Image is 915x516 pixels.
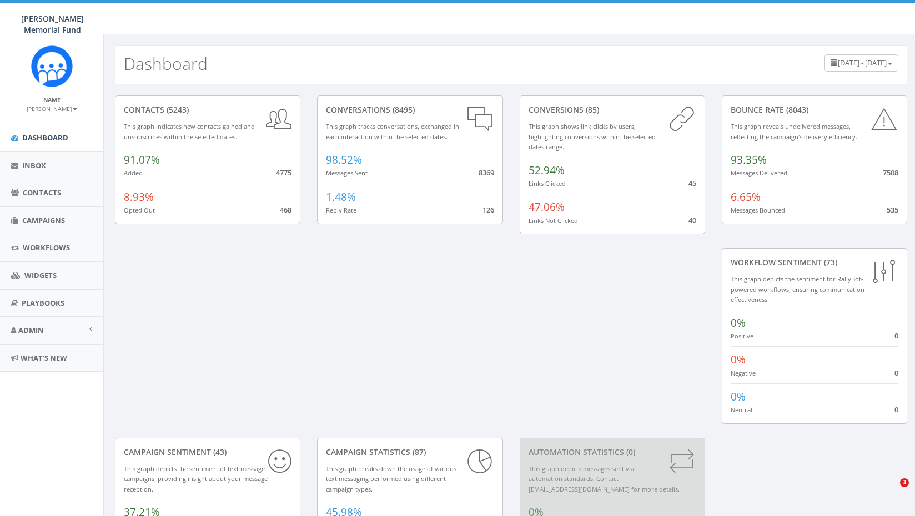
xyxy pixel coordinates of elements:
[410,447,426,457] span: (87)
[22,215,65,225] span: Campaigns
[688,215,696,225] span: 40
[326,153,362,167] span: 98.52%
[883,168,898,178] span: 7508
[529,200,565,214] span: 47.06%
[584,104,599,115] span: (85)
[731,190,761,204] span: 6.65%
[24,270,57,280] span: Widgets
[22,160,46,170] span: Inbox
[731,352,746,367] span: 0%
[124,54,208,73] h2: Dashboard
[624,447,635,457] span: (0)
[529,122,656,151] small: This graph shows link clicks by users, highlighting conversions within the selected dates range.
[688,178,696,188] span: 45
[21,353,67,363] span: What's New
[529,163,565,178] span: 52.94%
[22,298,64,308] span: Playbooks
[529,464,680,493] small: This graph depicts messages sent via automation standards. Contact [EMAIL_ADDRESS][DOMAIN_NAME] f...
[124,464,268,493] small: This graph depicts the sentiment of text message campaigns, providing insight about your message ...
[27,103,77,113] a: [PERSON_NAME]
[894,368,898,378] span: 0
[326,190,356,204] span: 1.48%
[529,216,578,225] small: Links Not Clicked
[731,369,756,377] small: Negative
[479,168,494,178] span: 8369
[23,188,61,198] span: Contacts
[877,478,904,505] iframe: Intercom live chat
[326,206,356,214] small: Reply Rate
[731,122,857,141] small: This graph reveals undelivered messages, reflecting the campaign's delivery efficiency.
[31,45,73,87] img: Rally_Corp_Icon.png
[124,206,155,214] small: Opted Out
[529,447,696,458] div: Automation Statistics
[276,168,291,178] span: 4775
[529,104,696,115] div: conversions
[21,13,84,35] span: [PERSON_NAME] Memorial Fund
[211,447,227,457] span: (43)
[894,404,898,414] span: 0
[731,389,746,404] span: 0%
[22,133,68,143] span: Dashboard
[390,104,415,115] span: (8495)
[822,257,837,267] span: (73)
[731,257,898,268] div: Workflow Sentiment
[23,242,70,252] span: Workflows
[887,205,898,215] span: 535
[124,190,154,204] span: 8.93%
[900,478,909,487] span: 3
[124,122,255,141] small: This graph indicates new contacts gained and unsubscribes within the selected dates.
[18,325,44,335] span: Admin
[731,169,787,177] small: Messages Delivered
[731,206,785,214] small: Messages Bounced
[124,104,291,115] div: contacts
[731,316,746,330] span: 0%
[731,332,753,340] small: Positive
[280,205,291,215] span: 468
[731,275,864,303] small: This graph depicts the sentiment for RallyBot-powered workflows, ensuring communication effective...
[27,105,77,113] small: [PERSON_NAME]
[731,104,898,115] div: Bounce Rate
[326,122,459,141] small: This graph tracks conversations, exchanged in each interaction within the selected dates.
[731,153,767,167] span: 93.35%
[164,104,189,115] span: (5243)
[124,447,291,458] div: Campaign Sentiment
[731,406,752,414] small: Neutral
[124,153,160,167] span: 91.07%
[326,169,368,177] small: Messages Sent
[482,205,494,215] span: 126
[838,58,887,68] span: [DATE] - [DATE]
[43,96,61,104] small: Name
[326,447,494,458] div: Campaign Statistics
[894,331,898,341] span: 0
[529,179,566,188] small: Links Clicked
[326,464,456,493] small: This graph breaks down the usage of various text messaging performed using different campaign types.
[124,169,143,177] small: Added
[784,104,808,115] span: (8043)
[326,104,494,115] div: conversations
